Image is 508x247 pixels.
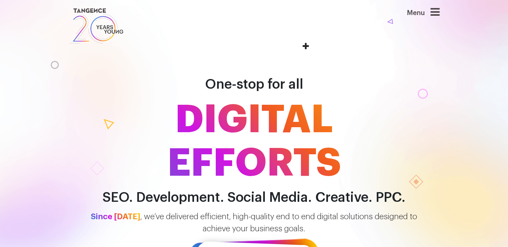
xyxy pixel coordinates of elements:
[91,213,140,221] span: Since [DATE]
[205,78,303,91] span: One-stop for all
[64,98,445,185] span: DIGITAL EFFORTS
[64,211,445,235] p: , we’ve delivered efficient, high-quality end to end digital solutions designed to achieve your b...
[69,7,124,45] img: logo SVG
[64,190,445,205] h2: SEO. Development. Social Media. Creative. PPC.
